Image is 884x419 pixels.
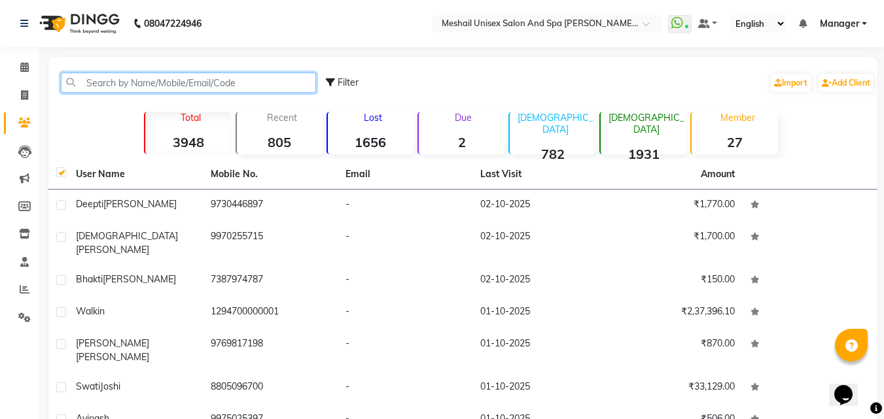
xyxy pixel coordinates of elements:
td: 01-10-2025 [472,329,607,372]
th: Last Visit [472,159,607,190]
td: - [338,372,472,404]
td: ₹150.00 [608,265,743,297]
td: - [338,297,472,329]
iframe: chat widget [829,367,871,406]
span: Joshi [100,380,120,392]
td: - [338,265,472,297]
p: [DEMOGRAPHIC_DATA] [515,112,595,135]
strong: 1656 [328,134,414,150]
td: ₹2,37,396.10 [608,297,743,329]
span: Walkin [76,305,105,317]
td: 9769817198 [203,329,338,372]
span: [DEMOGRAPHIC_DATA] [76,230,178,242]
td: ₹33,129.00 [608,372,743,404]
td: 02-10-2025 [472,265,607,297]
span: Bhakti [76,273,103,285]
a: Add Client [819,74,874,92]
p: Total [150,112,231,124]
th: Amount [693,159,743,189]
td: ₹1,700.00 [608,222,743,265]
td: 01-10-2025 [472,372,607,404]
p: Lost [333,112,414,124]
p: [DEMOGRAPHIC_DATA] [606,112,686,135]
span: Manager [820,17,859,31]
span: [PERSON_NAME] [76,351,149,363]
strong: 2 [419,134,504,150]
p: Member [697,112,777,124]
span: [PERSON_NAME] [76,244,149,256]
input: Search by Name/Mobile/Email/Code [61,73,316,93]
strong: 27 [692,134,777,150]
span: Filter [338,76,359,88]
a: Import [771,74,811,92]
span: Swati [76,380,100,392]
strong: 805 [237,134,323,150]
td: 01-10-2025 [472,297,607,329]
td: 8805096700 [203,372,338,404]
td: 02-10-2025 [472,190,607,222]
td: - [338,222,472,265]
th: Email [338,159,472,190]
img: logo [33,5,123,42]
span: [PERSON_NAME] [103,273,176,285]
td: ₹870.00 [608,329,743,372]
td: - [338,329,472,372]
p: Due [421,112,504,124]
strong: 3948 [145,134,231,150]
b: 08047224946 [144,5,202,42]
span: [PERSON_NAME] [103,198,177,210]
td: 7387974787 [203,265,338,297]
th: User Name [68,159,203,190]
td: 9970255715 [203,222,338,265]
td: ₹1,770.00 [608,190,743,222]
strong: 782 [510,146,595,162]
th: Mobile No. [203,159,338,190]
span: [PERSON_NAME] [76,337,149,349]
td: - [338,190,472,222]
td: 1294700000001 [203,297,338,329]
p: Recent [242,112,323,124]
span: Deepti [76,198,103,210]
td: 02-10-2025 [472,222,607,265]
strong: 1931 [601,146,686,162]
td: 9730446897 [203,190,338,222]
